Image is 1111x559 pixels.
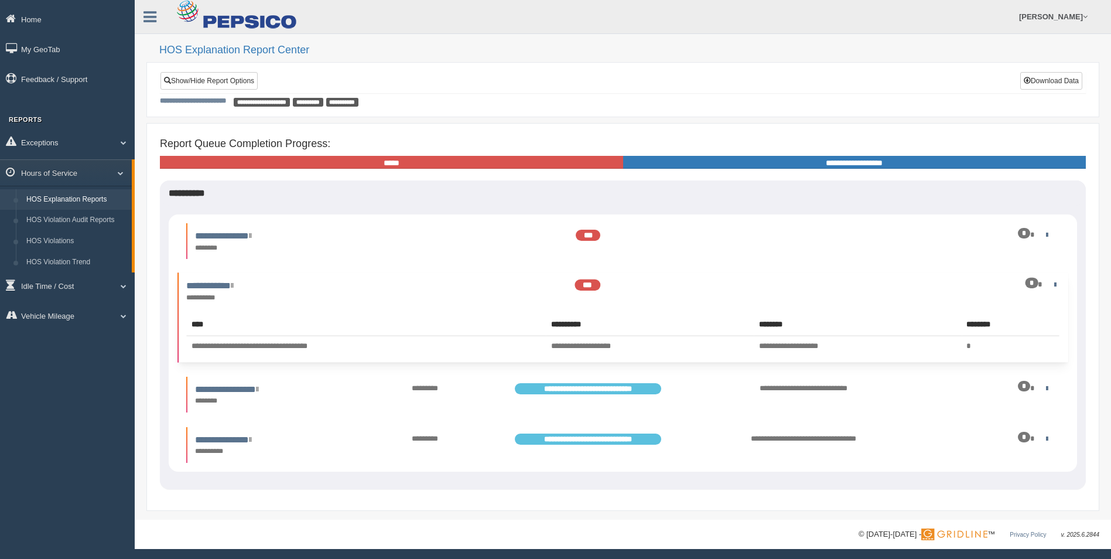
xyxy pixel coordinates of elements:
button: Download Data [1020,72,1082,90]
a: HOS Violations [21,231,132,252]
span: v. 2025.6.2844 [1061,531,1099,538]
a: HOS Explanation Reports [21,189,132,210]
a: Show/Hide Report Options [160,72,258,90]
div: © [DATE]-[DATE] - ™ [859,529,1099,541]
a: HOS Violation Audit Reports [21,210,132,231]
li: Expand [177,273,1068,363]
img: Gridline [921,529,987,540]
li: Expand [186,377,1059,413]
h4: Report Queue Completion Progress: [160,138,1086,150]
h2: HOS Explanation Report Center [159,45,1099,56]
li: Expand [186,427,1059,463]
li: Expand [186,223,1059,259]
a: HOS Violation Trend [21,252,132,273]
a: Privacy Policy [1010,531,1046,538]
